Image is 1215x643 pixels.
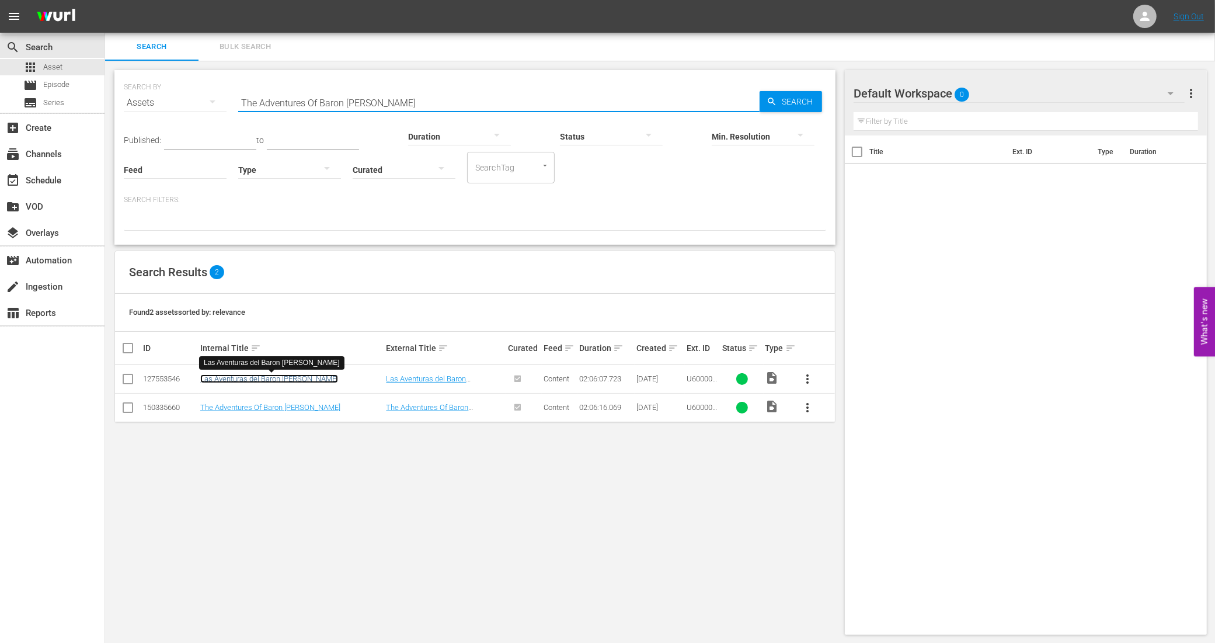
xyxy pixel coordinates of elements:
[748,343,758,353] span: sort
[687,343,719,353] div: Ext. ID
[668,343,678,353] span: sort
[544,374,569,383] span: Content
[777,91,822,112] span: Search
[438,343,448,353] span: sort
[955,82,969,107] span: 0
[43,79,69,91] span: Episode
[200,341,382,355] div: Internal Title
[564,343,575,353] span: sort
[7,9,21,23] span: menu
[1184,86,1198,100] span: more_vert
[613,343,624,353] span: sort
[869,135,1005,168] th: Title
[544,403,569,412] span: Content
[28,3,84,30] img: ans4CAIJ8jUAAAAAAAAAAAAAAAAAAAAAAAAgQb4GAAAAAAAAAAAAAAAAAAAAAAAAJMjXAAAAAAAAAAAAAAAAAAAAAAAAgAT5G...
[579,403,633,412] div: 02:06:16.069
[1091,135,1123,168] th: Type
[250,343,261,353] span: sort
[636,341,683,355] div: Created
[129,265,207,279] span: Search Results
[636,374,683,383] div: [DATE]
[508,343,540,353] div: Curated
[1174,12,1204,21] a: Sign Out
[124,195,826,205] p: Search Filters:
[1005,135,1091,168] th: Ext. ID
[1184,79,1198,107] button: more_vert
[143,343,197,353] div: ID
[124,135,161,145] span: Published:
[143,403,197,412] div: 150335660
[206,40,285,54] span: Bulk Search
[765,371,779,385] span: Video
[256,135,264,145] span: to
[143,374,197,383] div: 127553546
[6,253,20,267] span: Automation
[687,403,717,429] span: U6000051_BRA_18
[112,40,192,54] span: Search
[794,365,822,393] button: more_vert
[6,147,20,161] span: Channels
[760,91,822,112] button: Search
[23,78,37,92] span: Episode
[579,341,633,355] div: Duration
[6,121,20,135] span: Create
[801,372,815,386] span: more_vert
[636,403,683,412] div: [DATE]
[801,401,815,415] span: more_vert
[23,60,37,74] span: Asset
[1194,287,1215,356] button: Open Feedback Widget
[687,374,717,392] span: U6000051
[386,341,504,355] div: External Title
[386,374,471,392] a: Las Aventuras del Baron [PERSON_NAME]
[6,200,20,214] span: VOD
[544,341,576,355] div: Feed
[765,341,791,355] div: Type
[794,394,822,422] button: more_vert
[6,226,20,240] span: Overlays
[43,97,64,109] span: Series
[539,160,551,171] button: Open
[765,399,779,413] span: Video
[6,280,20,294] span: Ingestion
[129,308,245,317] span: Found 2 assets sorted by: relevance
[124,86,227,119] div: Assets
[854,77,1185,110] div: Default Workspace
[200,374,338,383] a: Las Aventuras del Baron [PERSON_NAME]
[1123,135,1193,168] th: Duration
[6,173,20,187] span: Schedule
[200,403,340,412] a: The Adventures Of Baron [PERSON_NAME]
[722,341,761,355] div: Status
[204,358,340,368] div: Las Aventuras del Baron [PERSON_NAME]
[386,403,473,420] a: The Adventures Of Baron [PERSON_NAME]
[785,343,796,353] span: sort
[43,61,62,73] span: Asset
[23,96,37,110] span: Series
[6,40,20,54] span: Search
[210,265,224,279] span: 2
[6,306,20,320] span: Reports
[579,374,633,383] div: 02:06:07.723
